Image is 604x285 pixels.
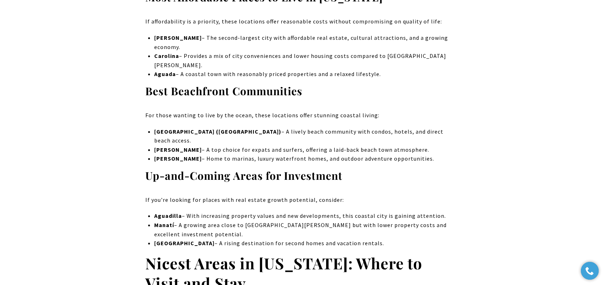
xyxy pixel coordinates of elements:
[145,17,459,26] p: If affordability is a priority, these locations offer reasonable costs without compromising on qu...
[154,146,202,153] strong: [PERSON_NAME]
[154,127,459,145] li: – A lively beach community with condos, hotels, and direct beach access.
[154,221,459,239] li: – A growing area close to [GEOGRAPHIC_DATA][PERSON_NAME] but with lower property costs and excell...
[145,111,459,120] p: For those wanting to live by the ocean, these locations offer stunning coastal living:
[154,34,202,41] strong: [PERSON_NAME]
[145,168,343,183] strong: Up-and-Coming Areas for Investment
[154,211,459,221] li: – With increasing property values and new developments, this coastal city is gaining attention.
[154,70,459,79] li: – A coastal town with reasonably priced properties and a relaxed lifestyle.
[154,128,281,135] strong: [GEOGRAPHIC_DATA] ([GEOGRAPHIC_DATA])
[154,221,174,228] strong: Manatí
[154,240,215,247] strong: [GEOGRAPHIC_DATA]
[154,212,182,219] strong: Aguadilla
[154,155,202,162] strong: [PERSON_NAME]
[154,145,459,155] li: – A top choice for expats and surfers, offering a laid-back beach town atmosphere.
[154,33,459,52] li: – The second-largest city with affordable real estate, cultural attractions, and a growing economy.
[145,195,459,205] p: If you're looking for places with real estate growth potential, consider:
[154,52,179,59] strong: Carolina
[154,70,176,77] strong: Aguada
[145,84,302,98] strong: Best Beachfront Communities
[154,52,459,70] li: – Provides a mix of city conveniences and lower housing costs compared to [GEOGRAPHIC_DATA][PERSO...
[154,239,459,248] li: – A rising destination for second homes and vacation rentals.
[577,258,602,283] iframe: To enrich screen reader interactions, please activate Accessibility in Grammarly extension settings
[154,154,459,163] li: – Home to marinas, luxury waterfront homes, and outdoor adventure opportunities.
